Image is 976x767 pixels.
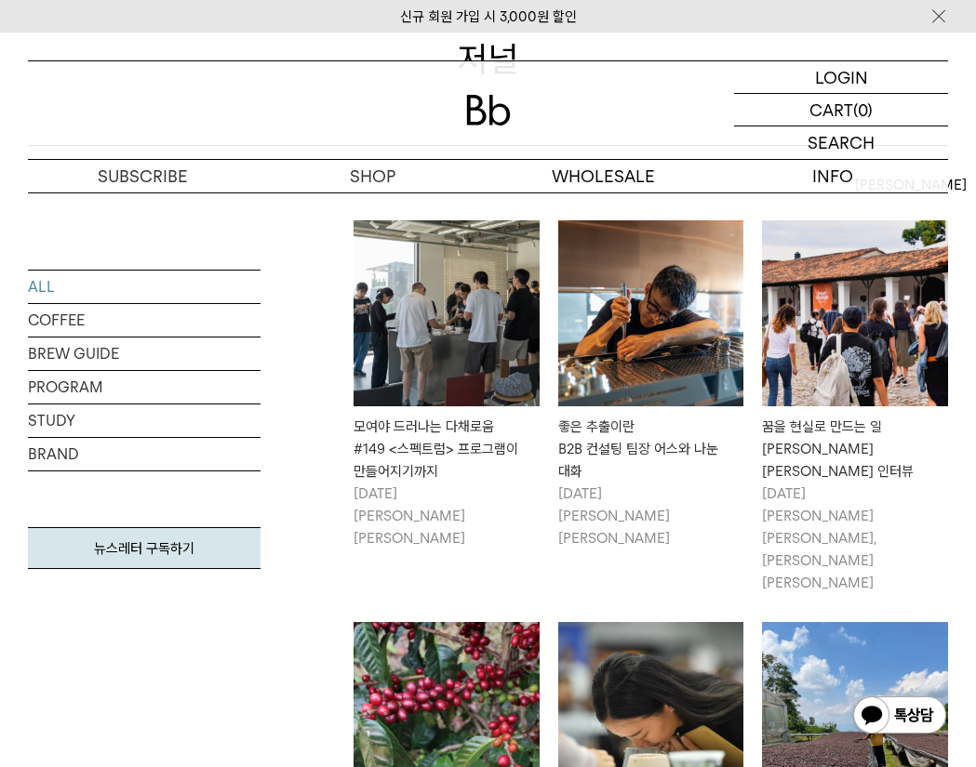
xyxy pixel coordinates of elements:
[28,438,261,470] a: BRAND
[28,160,258,192] a: SUBSCRIBE
[558,220,744,406] img: 좋은 추출이란B2B 컨설팅 팀장 어스와 나눈 대화
[762,483,948,594] p: [DATE] [PERSON_NAME] [PERSON_NAME], [PERSON_NAME] [PERSON_NAME]
[28,404,261,437] a: STUDY
[466,95,511,126] img: 로고
[762,220,948,406] img: 꿈을 현실로 만드는 일빈보야지 탁승희 대표 인터뷰
[851,694,948,739] img: 카카오톡 채널 1:1 채팅 버튼
[808,126,875,159] p: SEARCH
[558,483,744,549] p: [DATE] [PERSON_NAME] [PERSON_NAME]
[28,337,261,370] a: BREW GUIDE
[354,416,540,483] div: 모여야 드러나는 다채로움 #149 <스펙트럼> 프로그램이 만들어지기까지
[488,160,718,192] p: WHOLESALE
[28,527,261,569] a: 뉴스레터 구독하기
[258,160,488,192] a: SHOP
[734,94,948,126] a: CART (0)
[558,416,744,483] div: 좋은 추출이란 B2B 컨설팅 팀장 어스와 나눈 대화
[809,94,853,126] p: CART
[354,483,540,549] p: [DATE] [PERSON_NAME] [PERSON_NAME]
[762,220,948,594] a: 꿈을 현실로 만드는 일빈보야지 탁승희 대표 인터뷰 꿈을 현실로 만드는 일[PERSON_NAME] [PERSON_NAME] 인터뷰 [DATE][PERSON_NAME] [PERS...
[400,8,577,25] a: 신규 회원 가입 시 3,000원 할인
[28,271,261,303] a: ALL
[28,371,261,403] a: PROGRAM
[354,220,540,406] img: 모여야 드러나는 다채로움#149 <스펙트럼> 프로그램이 만들어지기까지
[354,220,540,549] a: 모여야 드러나는 다채로움#149 <스펙트럼> 프로그램이 만들어지기까지 모여야 드러나는 다채로움#149 <스펙트럼> 프로그램이 만들어지기까지 [DATE][PERSON_NAME]...
[734,61,948,94] a: LOGIN
[853,94,873,126] p: (0)
[558,220,744,549] a: 좋은 추출이란B2B 컨설팅 팀장 어스와 나눈 대화 좋은 추출이란B2B 컨설팅 팀장 어스와 나눈 대화 [DATE][PERSON_NAME] [PERSON_NAME]
[28,304,261,337] a: COFFEE
[718,160,948,192] p: INFO
[815,61,868,93] p: LOGIN
[762,416,948,483] div: 꿈을 현실로 만드는 일 [PERSON_NAME] [PERSON_NAME] 인터뷰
